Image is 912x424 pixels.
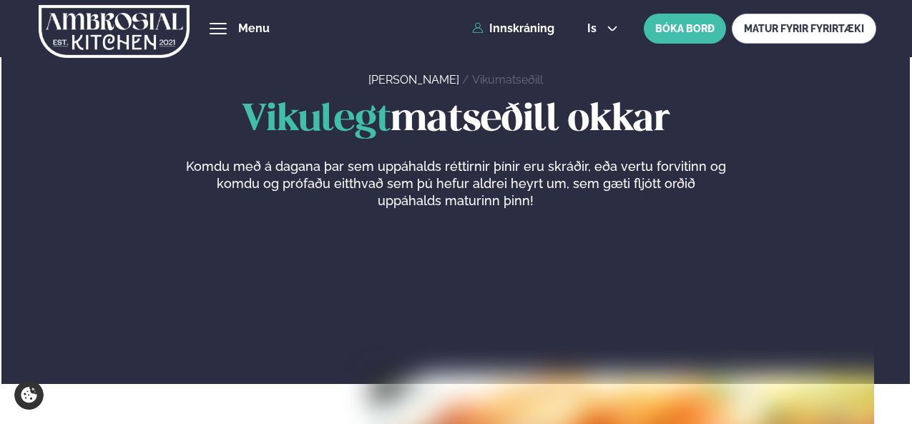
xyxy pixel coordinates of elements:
button: hamburger [210,20,227,37]
h1: matseðill okkar [37,99,874,141]
span: / [462,73,472,87]
p: Komdu með á dagana þar sem uppáhalds réttirnir þínir eru skráðir, eða vertu forvitinn og komdu og... [185,158,726,209]
a: Innskráning [472,22,554,35]
a: Vikumatseðill [472,73,543,87]
span: is [587,23,601,34]
span: Vikulegt [242,102,391,138]
img: logo [39,2,190,61]
button: is [576,23,629,34]
a: [PERSON_NAME] [368,73,459,87]
button: BÓKA BORÐ [644,14,726,44]
a: Cookie settings [14,380,44,410]
a: MATUR FYRIR FYRIRTÆKI [732,14,876,44]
